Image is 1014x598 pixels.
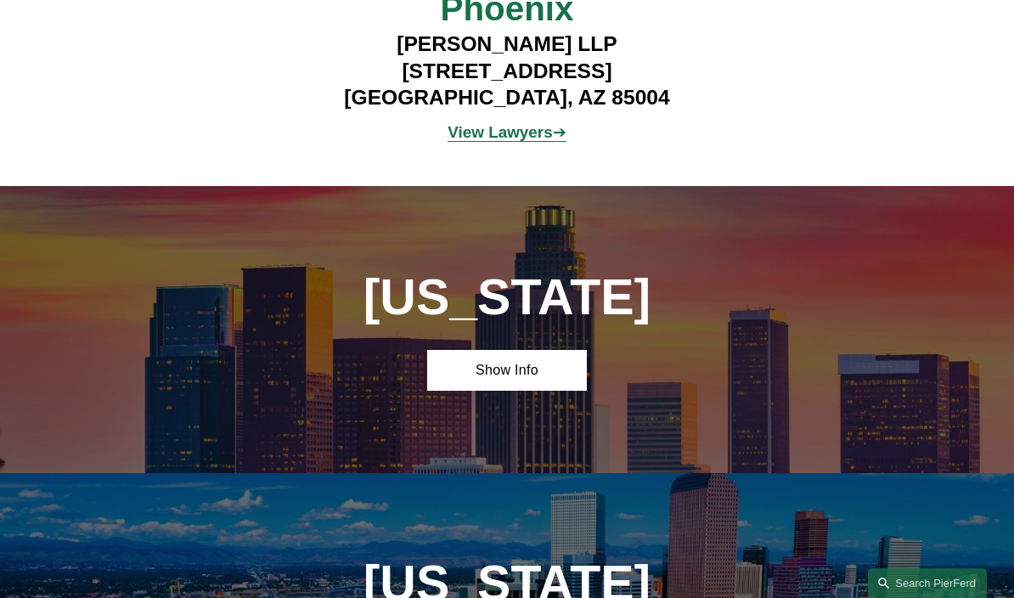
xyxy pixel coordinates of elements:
a: View Lawyers [448,123,552,141]
a: Show Info [427,350,586,391]
a: ➔ [553,123,566,141]
a: Search this site [868,568,987,598]
h4: [PERSON_NAME] LLP [STREET_ADDRESS] [GEOGRAPHIC_DATA], AZ 85004 [308,31,706,110]
h1: [US_STATE] [308,268,706,325]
